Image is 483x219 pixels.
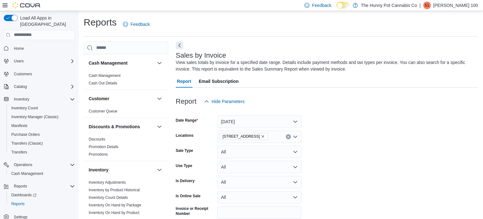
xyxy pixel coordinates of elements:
[6,139,77,148] button: Transfers (Classic)
[11,70,75,78] span: Customers
[212,98,245,105] span: Hide Parameters
[89,60,154,66] button: Cash Management
[84,72,168,89] div: Cash Management
[156,166,163,174] button: Inventory
[9,200,75,208] span: Reports
[11,161,75,169] span: Operations
[89,210,139,215] span: Inventory On Hand by Product
[11,95,32,103] button: Inventory
[89,195,128,200] a: Inventory Count Details
[220,133,268,140] span: 400 Pacific Ave
[11,141,43,146] span: Transfers (Classic)
[9,131,42,138] a: Purchase Orders
[9,140,45,147] a: Transfers (Classic)
[6,112,77,121] button: Inventory Manager (Classic)
[9,191,75,199] span: Dashboards
[89,152,108,157] span: Promotions
[11,44,75,52] span: Home
[89,81,117,85] a: Cash Out Details
[312,2,331,9] span: Feedback
[89,124,154,130] button: Discounts & Promotions
[1,160,77,169] button: Operations
[9,113,61,121] a: Inventory Manager (Classic)
[9,200,27,208] a: Reports
[217,115,302,128] button: [DATE]
[6,148,77,157] button: Transfers
[11,57,75,65] span: Users
[89,167,154,173] button: Inventory
[425,2,429,9] span: S1
[11,106,38,111] span: Inventory Count
[9,140,75,147] span: Transfers (Classic)
[6,121,77,130] button: Manifests
[14,46,24,51] span: Home
[11,182,75,190] span: Reports
[1,69,77,78] button: Customers
[176,206,215,216] label: Invoice or Receipt Number
[89,137,105,142] span: Discounts
[176,193,201,199] label: Is Online Sale
[9,148,30,156] a: Transfers
[89,203,141,208] span: Inventory On Hand by Package
[6,199,77,208] button: Reports
[156,59,163,67] button: Cash Management
[11,171,43,176] span: Cash Management
[199,75,239,88] span: Email Subscription
[293,134,298,139] button: Open list of options
[336,2,350,9] input: Dark Mode
[177,75,191,88] span: Report
[6,130,77,139] button: Purchase Orders
[14,72,32,77] span: Customers
[9,170,75,177] span: Cash Management
[176,42,183,49] button: Next
[176,163,192,168] label: Use Type
[11,123,27,128] span: Manifests
[9,148,75,156] span: Transfers
[1,95,77,104] button: Inventory
[9,131,75,138] span: Purchase Orders
[176,178,195,183] label: Is Delivery
[223,133,260,140] span: [STREET_ADDRESS]
[130,21,150,27] span: Feedback
[419,2,421,9] p: |
[11,83,75,90] span: Catalog
[11,57,26,65] button: Users
[89,95,109,102] h3: Customer
[14,84,27,89] span: Catalog
[11,70,35,78] a: Customers
[89,152,108,157] a: Promotions
[9,122,75,130] span: Manifests
[89,188,140,192] a: Inventory by Product Historical
[156,95,163,102] button: Customer
[14,184,27,189] span: Reports
[89,210,139,215] a: Inventory On Hand by Product
[89,95,154,102] button: Customer
[11,182,30,190] button: Reports
[176,59,475,72] div: View sales totals by invoice for a specified date range. Details include payment methods and tax ...
[1,82,77,91] button: Catalog
[89,195,128,200] span: Inventory Count Details
[9,104,75,112] span: Inventory Count
[286,134,291,139] button: Clear input
[89,60,128,66] h3: Cash Management
[176,148,193,153] label: Sale Type
[14,97,29,102] span: Inventory
[11,161,35,169] button: Operations
[9,170,46,177] a: Cash Management
[11,83,29,90] button: Catalog
[14,59,24,64] span: Users
[176,133,194,138] label: Locations
[176,118,198,123] label: Date Range
[89,109,117,114] span: Customer Queue
[89,180,126,185] a: Inventory Adjustments
[1,57,77,66] button: Users
[89,203,141,207] a: Inventory On Hand by Package
[89,167,108,173] h3: Inventory
[18,15,75,27] span: Load All Apps in [GEOGRAPHIC_DATA]
[89,109,117,113] a: Customer Queue
[11,45,26,52] a: Home
[217,146,302,158] button: All
[89,180,126,185] span: Inventory Adjustments
[6,191,77,199] a: Dashboards
[89,81,117,86] span: Cash Out Details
